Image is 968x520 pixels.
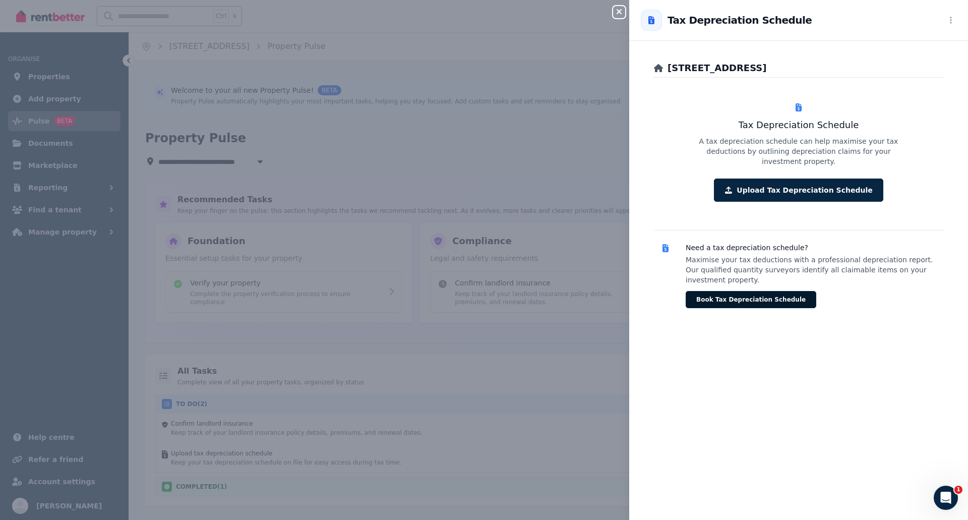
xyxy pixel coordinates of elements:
p: A tax depreciation schedule can help maximise your tax deductions by outlining depreciation claim... [686,136,912,166]
span: 1 [954,486,962,494]
a: Book Tax Depreciation Schedule [686,294,816,304]
button: More options [946,14,956,26]
h3: Need a tax depreciation schedule? [686,243,944,253]
iframe: Intercom live chat [934,486,958,510]
button: Upload Tax Depreciation Schedule [714,179,883,202]
h2: Tax Depreciation Schedule [668,13,812,27]
h3: Tax Depreciation Schedule [653,118,944,132]
button: Book Tax Depreciation Schedule [686,291,816,308]
p: Maximise your tax deductions with a professional depreciation report. Our qualified quantity surv... [686,255,944,285]
h2: [STREET_ADDRESS] [668,61,767,75]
